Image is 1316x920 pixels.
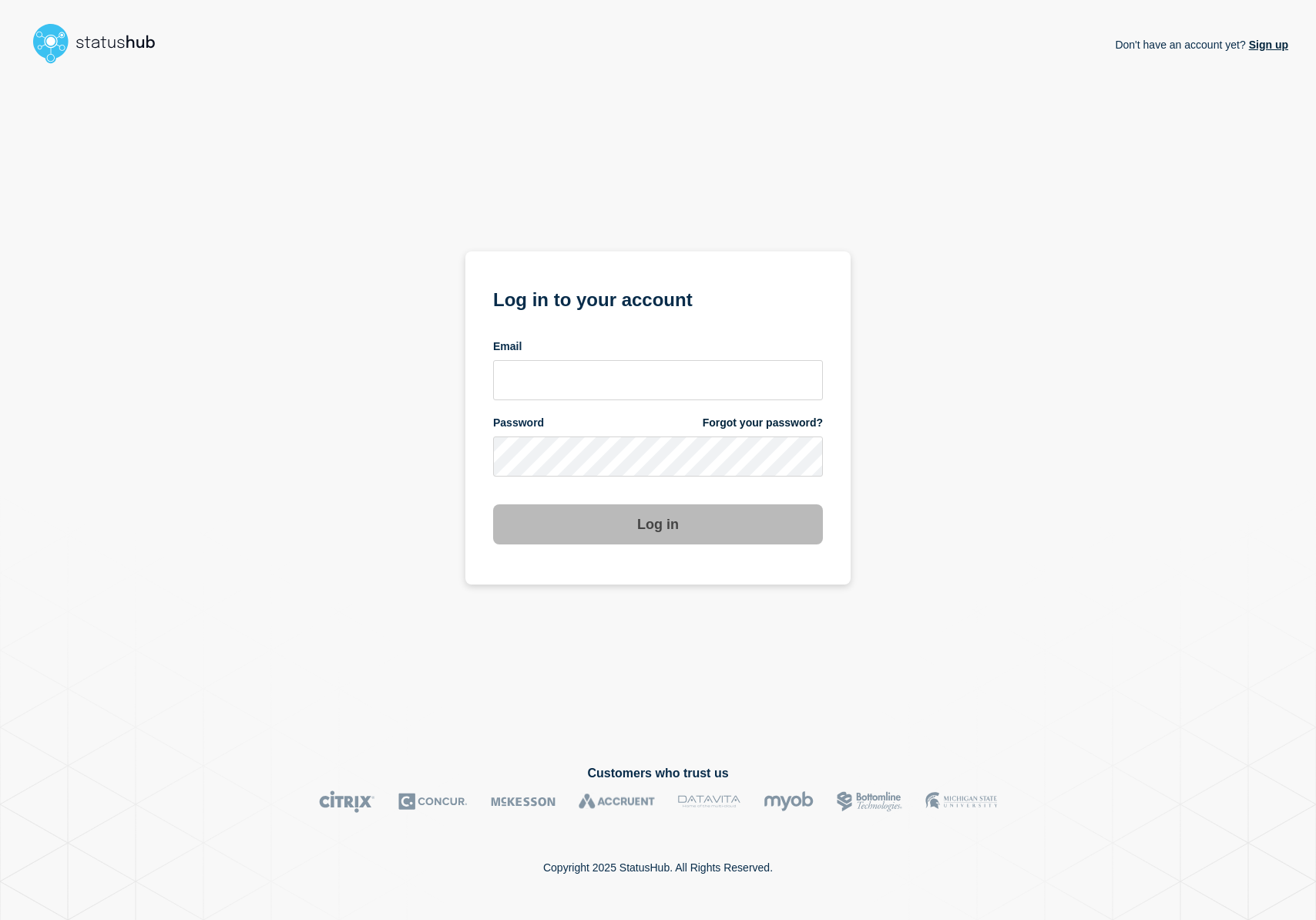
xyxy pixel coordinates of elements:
[398,790,468,813] img: Concur logo
[925,790,997,813] img: MSU logo
[28,19,174,68] img: StatusHub logo
[493,504,823,544] button: Log in
[493,339,522,354] span: Email
[493,284,823,312] h1: Log in to your account
[1115,26,1288,63] p: Don't have an account yet?
[837,790,902,813] img: Bottomline logo
[28,767,1288,780] h2: Customers who trust us
[1246,39,1288,51] a: Sign up
[491,790,556,813] img: McKesson logo
[493,416,544,430] span: Password
[764,790,814,813] img: myob logo
[493,360,823,400] input: email input
[543,861,773,874] p: Copyright 2025 StatusHub. All Rights Reserved.
[319,790,375,813] img: Citrix logo
[493,436,823,477] input: password input
[579,790,655,813] img: Accruent logo
[703,416,823,430] a: Forgot your password?
[678,790,740,813] img: DataVita logo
